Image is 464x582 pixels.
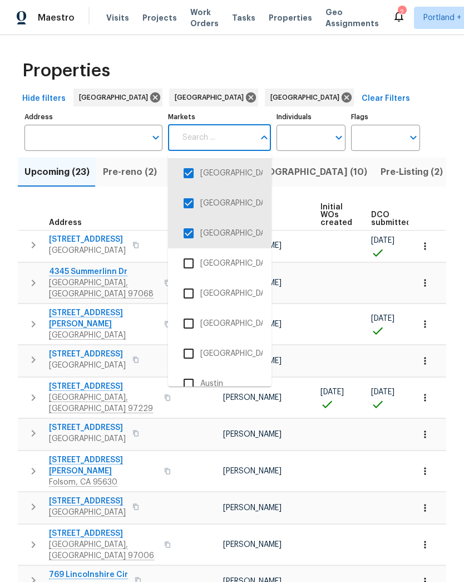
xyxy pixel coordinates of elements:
[190,7,219,29] span: Work Orders
[73,89,162,106] div: [GEOGRAPHIC_DATA]
[265,89,354,106] div: [GEOGRAPHIC_DATA]
[22,92,66,106] span: Hide filters
[398,7,406,18] div: 2
[49,219,82,227] span: Address
[38,12,75,23] span: Maestro
[169,89,258,106] div: [GEOGRAPHIC_DATA]
[142,12,177,23] span: Projects
[175,92,248,103] span: [GEOGRAPHIC_DATA]
[49,234,126,245] span: [STREET_ADDRESS]
[177,222,263,245] li: [GEOGRAPHIC_DATA]
[49,360,126,371] span: [GEOGRAPHIC_DATA]
[371,237,394,244] span: [DATE]
[232,14,255,22] span: Tasks
[148,130,164,145] button: Open
[177,282,263,305] li: [GEOGRAPHIC_DATA], [GEOGRAPHIC_DATA]
[320,203,352,227] span: Initial WOs created
[168,114,272,120] label: Markets
[351,114,420,120] label: Flags
[357,89,414,109] button: Clear Filters
[270,92,344,103] span: [GEOGRAPHIC_DATA]
[49,433,126,444] span: [GEOGRAPHIC_DATA]
[325,7,379,29] span: Geo Assignments
[277,114,345,120] label: Individuals
[103,164,157,180] span: Pre-reno (2)
[371,315,394,322] span: [DATE]
[362,92,410,106] span: Clear Filters
[177,312,263,335] li: [GEOGRAPHIC_DATA], [GEOGRAPHIC_DATA]
[24,164,90,180] span: Upcoming (23)
[177,252,263,275] li: [GEOGRAPHIC_DATA], [GEOGRAPHIC_DATA]
[49,422,126,433] span: [STREET_ADDRESS]
[177,372,263,395] li: Austin
[223,394,282,402] span: [PERSON_NAME]
[106,12,129,23] span: Visits
[256,130,272,145] button: Close
[371,388,394,396] span: [DATE]
[331,130,347,145] button: Open
[79,92,152,103] span: [GEOGRAPHIC_DATA]
[320,388,344,396] span: [DATE]
[177,162,263,185] li: [GEOGRAPHIC_DATA]
[22,65,110,76] span: Properties
[381,164,443,180] span: Pre-Listing (2)
[240,164,367,180] span: In-[GEOGRAPHIC_DATA] (10)
[24,114,162,120] label: Address
[176,125,255,151] input: Search ...
[406,130,421,145] button: Open
[371,211,411,227] span: DCO submitted
[269,12,312,23] span: Properties
[49,245,126,256] span: [GEOGRAPHIC_DATA]
[177,192,263,215] li: [GEOGRAPHIC_DATA]
[223,541,282,549] span: [PERSON_NAME]
[49,349,126,360] span: [STREET_ADDRESS]
[223,431,282,438] span: [PERSON_NAME]
[223,467,282,475] span: [PERSON_NAME]
[18,89,70,109] button: Hide filters
[223,504,282,512] span: [PERSON_NAME]
[177,342,263,365] li: [GEOGRAPHIC_DATA]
